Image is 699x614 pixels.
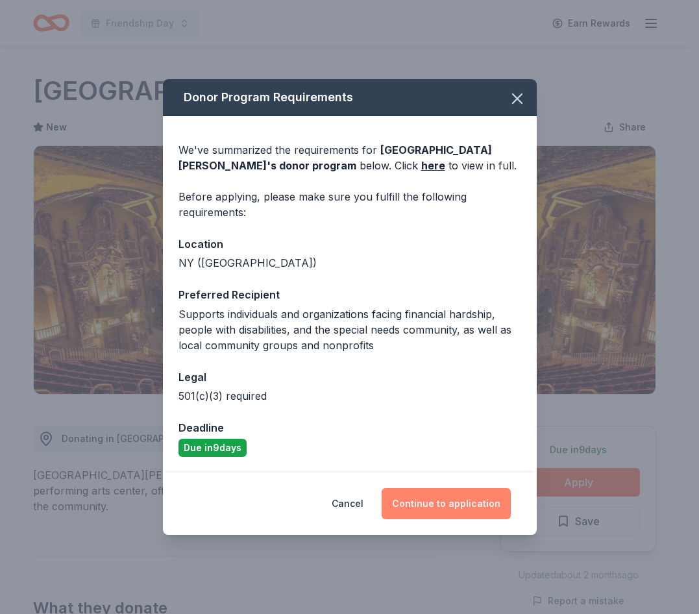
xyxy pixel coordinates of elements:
div: Before applying, please make sure you fulfill the following requirements: [178,189,521,220]
div: Location [178,236,521,252]
button: Continue to application [382,488,511,519]
div: 501(c)(3) required [178,388,521,404]
a: here [421,158,445,173]
div: Supports individuals and organizations facing financial hardship, people with disabilities, and t... [178,306,521,353]
div: Legal [178,369,521,386]
div: Preferred Recipient [178,286,521,303]
button: Cancel [332,488,363,519]
div: Donor Program Requirements [163,79,537,116]
div: We've summarized the requirements for below. Click to view in full. [178,142,521,173]
div: Due in 9 days [178,439,247,457]
div: NY ([GEOGRAPHIC_DATA]) [178,255,521,271]
div: Deadline [178,419,521,436]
